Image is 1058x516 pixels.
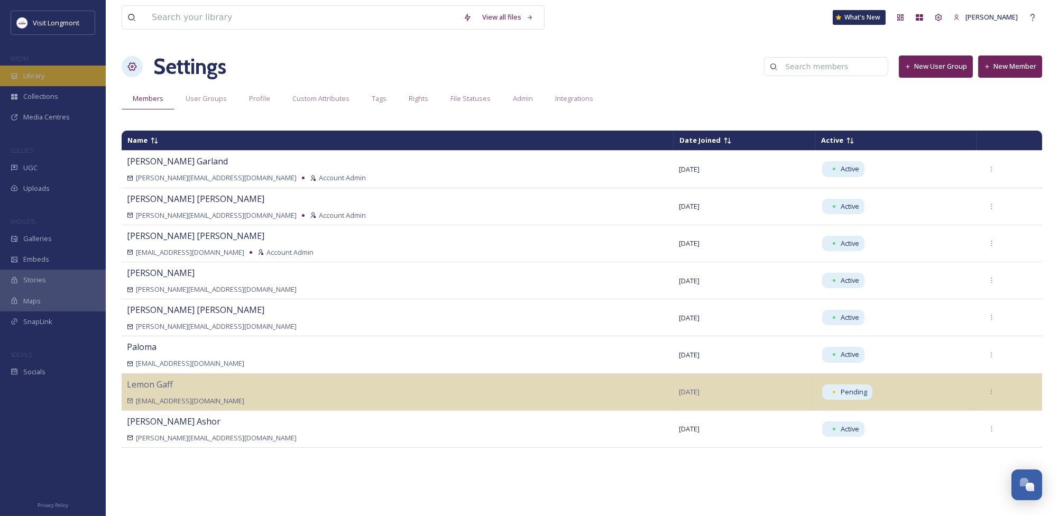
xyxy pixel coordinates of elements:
[127,193,264,205] span: [PERSON_NAME] [PERSON_NAME]
[450,94,491,104] span: File Statuses
[249,94,270,104] span: Profile
[23,367,45,377] span: Socials
[841,164,859,174] span: Active
[127,379,173,390] span: Lemon Gaff
[319,210,366,220] span: Account Admin
[899,56,973,77] button: New User Group
[127,267,195,279] span: [PERSON_NAME]
[679,387,700,397] span: [DATE]
[679,201,700,211] span: [DATE]
[319,173,366,183] span: Account Admin
[23,91,58,102] span: Collections
[841,275,859,285] span: Active
[23,317,52,327] span: SnapLink
[292,94,349,104] span: Custom Attributes
[153,51,226,82] h1: Settings
[816,131,976,150] td: Sort descending
[11,217,35,225] span: WIDGETS
[841,201,859,211] span: Active
[136,173,297,183] span: [PERSON_NAME][EMAIL_ADDRESS][DOMAIN_NAME]
[23,254,49,264] span: Embeds
[977,136,1042,145] td: Sort descending
[679,424,700,434] span: [DATE]
[23,275,46,285] span: Stories
[17,17,27,28] img: longmont.jpg
[841,312,859,322] span: Active
[133,94,163,104] span: Members
[136,284,297,294] span: [PERSON_NAME][EMAIL_ADDRESS][DOMAIN_NAME]
[38,502,68,509] span: Privacy Policy
[679,238,700,248] span: [DATE]
[372,94,387,104] span: Tags
[127,304,264,316] span: [PERSON_NAME] [PERSON_NAME]
[266,247,314,257] span: Account Admin
[127,155,228,167] span: [PERSON_NAME] Garland
[833,10,886,25] a: What's New
[136,358,244,368] span: [EMAIL_ADDRESS][DOMAIN_NAME]
[821,135,843,145] span: Active
[477,7,539,27] a: View all files
[11,54,29,62] span: MEDIA
[186,94,227,104] span: User Groups
[146,6,458,29] input: Search your library
[679,164,700,174] span: [DATE]
[409,94,428,104] span: Rights
[127,230,264,242] span: [PERSON_NAME] [PERSON_NAME]
[679,313,700,322] span: [DATE]
[33,18,79,27] span: Visit Longmont
[136,210,297,220] span: [PERSON_NAME][EMAIL_ADDRESS][DOMAIN_NAME]
[38,498,68,511] a: Privacy Policy
[965,12,1018,22] span: [PERSON_NAME]
[23,112,70,122] span: Media Centres
[122,131,673,150] td: Sort descending
[513,94,533,104] span: Admin
[780,56,882,77] input: Search members
[23,183,50,193] span: Uploads
[136,396,244,406] span: [EMAIL_ADDRESS][DOMAIN_NAME]
[23,163,38,173] span: UGC
[679,350,700,360] span: [DATE]
[136,321,297,331] span: [PERSON_NAME][EMAIL_ADDRESS][DOMAIN_NAME]
[127,341,157,353] span: Paloma
[23,71,44,81] span: Library
[23,234,52,244] span: Galleries
[841,349,859,360] span: Active
[841,238,859,248] span: Active
[679,276,700,285] span: [DATE]
[841,387,867,397] span: Pending
[23,296,41,306] span: Maps
[127,416,220,427] span: [PERSON_NAME] Ashor
[136,433,297,443] span: [PERSON_NAME][EMAIL_ADDRESS][DOMAIN_NAME]
[136,247,244,257] span: [EMAIL_ADDRESS][DOMAIN_NAME]
[674,131,815,150] td: Sort ascending
[978,56,1042,77] button: New Member
[841,424,859,434] span: Active
[127,135,148,145] span: Name
[11,146,33,154] span: COLLECT
[948,7,1023,27] a: [PERSON_NAME]
[1011,469,1042,500] button: Open Chat
[555,94,593,104] span: Integrations
[679,135,721,145] span: Date Joined
[11,351,32,358] span: SOCIALS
